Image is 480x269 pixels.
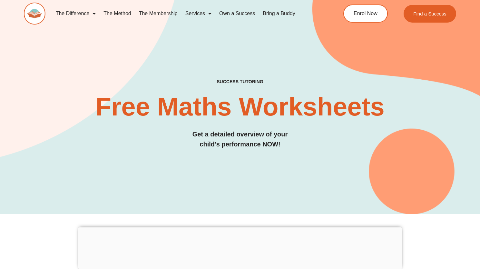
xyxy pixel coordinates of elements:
a: Services [181,6,215,21]
a: Own a Success [215,6,259,21]
h4: SUCCESS TUTORING​ [24,79,456,85]
iframe: Chat Widget [373,196,480,269]
a: The Difference [52,6,100,21]
nav: Menu [52,6,319,21]
a: Find a Success [404,5,456,23]
a: Enrol Now [343,5,388,23]
h2: Free Maths Worksheets​ [24,94,456,120]
a: The Method [100,6,135,21]
iframe: Advertisement [78,227,402,267]
span: Enrol Now [354,11,377,16]
a: The Membership [135,6,181,21]
a: Bring a Buddy [259,6,299,21]
span: Find a Success [413,11,446,16]
h3: Get a detailed overview of your child's performance NOW! [24,129,456,149]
